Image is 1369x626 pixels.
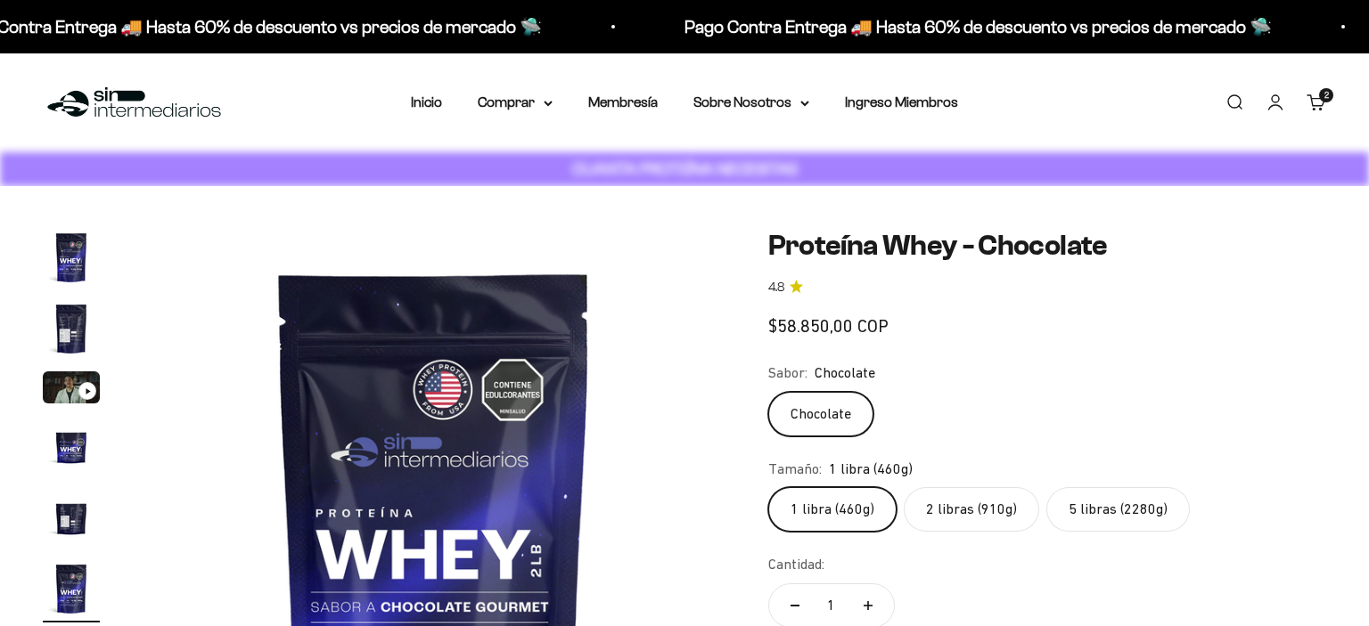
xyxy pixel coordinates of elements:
strong: CUANTA PROTEÍNA NECESITAS [572,159,798,178]
button: Ir al artículo 5 [43,489,100,551]
h1: Proteína Whey - Chocolate [768,229,1326,263]
a: Ingreso Miembros [845,94,958,110]
label: Cantidad: [768,553,824,576]
span: 2 [1324,92,1329,100]
button: Ir al artículo 3 [43,371,100,409]
legend: Tamaño: [768,458,822,481]
legend: Sabor: [768,362,807,385]
summary: Sobre Nosotros [693,91,809,114]
a: 4.84.8 de 5.0 estrellas [768,278,1326,297]
img: Proteína Whey - Chocolate [43,560,100,617]
img: Proteína Whey - Chocolate [43,300,100,357]
sale-price: $58.850,00 COP [768,312,889,340]
button: Ir al artículo 2 [43,300,100,362]
p: Pago Contra Entrega 🚚 Hasta 60% de descuento vs precios de mercado 🛸 [684,12,1272,41]
button: Ir al artículo 4 [43,418,100,480]
span: 1 libra (460g) [829,458,913,481]
span: 4.8 [768,278,784,297]
img: Proteína Whey - Chocolate [43,489,100,546]
img: Proteína Whey - Chocolate [43,229,100,286]
img: Proteína Whey - Chocolate [43,418,100,475]
span: Chocolate [815,362,875,385]
a: Membresía [588,94,658,110]
a: Inicio [411,94,442,110]
button: Ir al artículo 6 [43,560,100,622]
summary: Comprar [478,91,553,114]
button: Ir al artículo 1 [43,229,100,291]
